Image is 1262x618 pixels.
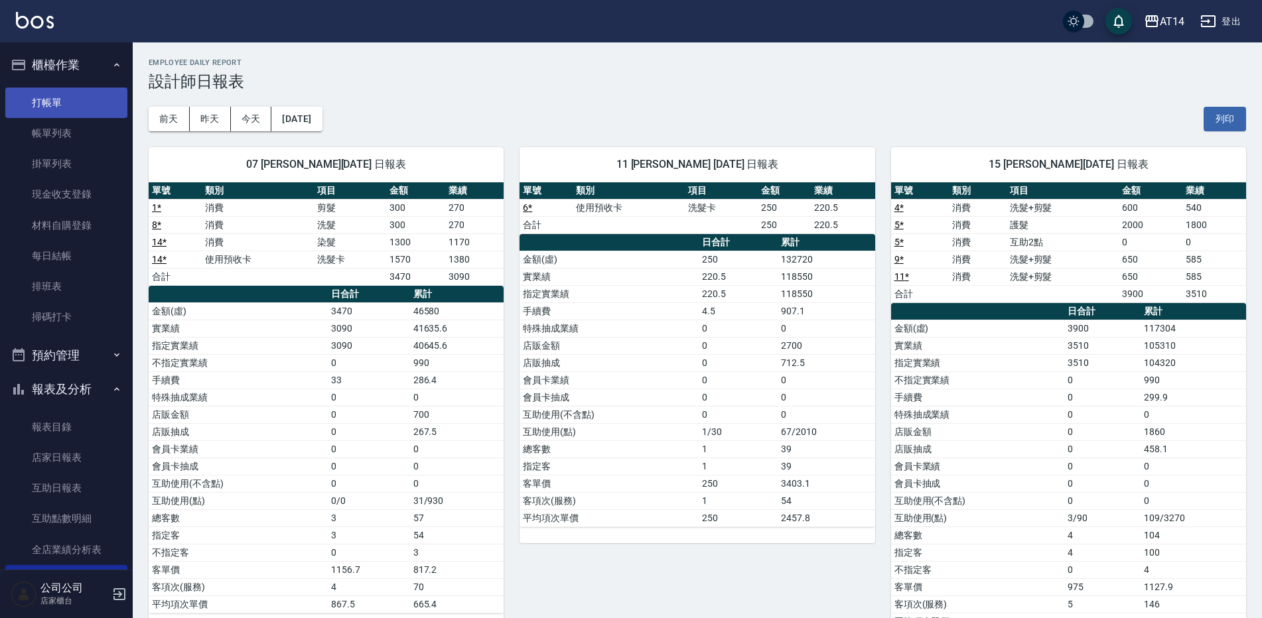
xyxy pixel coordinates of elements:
[410,371,504,389] td: 286.4
[410,406,504,423] td: 700
[1007,182,1119,200] th: 項目
[5,534,127,565] a: 全店業績分析表
[520,320,699,337] td: 特殊抽成業績
[891,440,1064,458] td: 店販抽成
[410,302,504,320] td: 46580
[328,389,409,406] td: 0
[410,509,504,526] td: 57
[410,595,504,613] td: 665.4
[5,338,127,373] button: 預約管理
[190,107,231,131] button: 昨天
[1064,320,1141,337] td: 3900
[778,302,875,320] td: 907.1
[386,233,445,251] td: 1300
[5,565,127,595] a: 設計師日報表
[1007,251,1119,268] td: 洗髮+剪髮
[445,216,504,233] td: 270
[1119,268,1182,285] td: 650
[5,412,127,442] a: 報表目錄
[520,354,699,371] td: 店販抽成
[328,526,409,544] td: 3
[149,389,328,406] td: 特殊抽成業績
[699,389,778,406] td: 0
[699,251,778,268] td: 250
[202,182,314,200] th: 類別
[202,216,314,233] td: 消費
[891,285,949,302] td: 合計
[891,509,1064,526] td: 互助使用(點)
[699,337,778,354] td: 0
[149,107,190,131] button: 前天
[5,442,127,473] a: 店家日報表
[891,526,1064,544] td: 總客數
[5,241,127,271] a: 每日結帳
[386,216,445,233] td: 300
[699,268,778,285] td: 220.5
[1064,440,1141,458] td: 0
[5,473,127,503] a: 互助日報表
[891,406,1064,423] td: 特殊抽成業績
[410,389,504,406] td: 0
[149,371,328,389] td: 手續費
[891,371,1064,389] td: 不指定實業績
[5,503,127,534] a: 互助點數明細
[386,251,445,268] td: 1570
[231,107,272,131] button: 今天
[891,389,1064,406] td: 手續費
[891,544,1064,561] td: 指定客
[520,371,699,389] td: 會員卡業績
[699,458,778,475] td: 1
[149,509,328,526] td: 總客數
[1064,423,1141,440] td: 0
[778,251,875,268] td: 132720
[410,561,504,578] td: 817.2
[520,509,699,526] td: 平均項次單價
[1141,561,1246,578] td: 4
[758,182,811,200] th: 金額
[445,233,504,251] td: 1170
[386,182,445,200] th: 金額
[778,285,875,302] td: 118550
[410,475,504,492] td: 0
[149,337,328,354] td: 指定實業績
[410,320,504,337] td: 41635.6
[1064,509,1141,526] td: 3/90
[778,320,875,337] td: 0
[1119,233,1182,251] td: 0
[891,578,1064,595] td: 客單價
[202,199,314,216] td: 消費
[1141,458,1246,475] td: 0
[778,509,875,526] td: 2457.8
[5,118,127,149] a: 帳單列表
[1141,544,1246,561] td: 100
[1064,544,1141,561] td: 4
[685,182,758,200] th: 項目
[907,158,1230,171] span: 15 [PERSON_NAME][DATE] 日報表
[40,595,108,607] p: 店家櫃台
[778,389,875,406] td: 0
[778,440,875,458] td: 39
[891,458,1064,475] td: 會員卡業績
[1064,458,1141,475] td: 0
[149,302,328,320] td: 金額(虛)
[314,251,387,268] td: 洗髮卡
[778,458,875,475] td: 39
[1141,354,1246,371] td: 104320
[758,216,811,233] td: 250
[520,389,699,406] td: 會員卡抽成
[149,406,328,423] td: 店販金額
[699,423,778,440] td: 1/30
[149,578,328,595] td: 客項次(服務)
[314,233,387,251] td: 染髮
[5,210,127,241] a: 材料自購登錄
[520,268,699,285] td: 實業績
[328,475,409,492] td: 0
[328,286,409,303] th: 日合計
[535,158,859,171] span: 11 [PERSON_NAME] [DATE] 日報表
[149,475,328,492] td: 互助使用(不含點)
[573,199,685,216] td: 使用預收卡
[445,251,504,268] td: 1380
[1141,578,1246,595] td: 1127.9
[520,302,699,320] td: 手續費
[1204,107,1246,131] button: 列印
